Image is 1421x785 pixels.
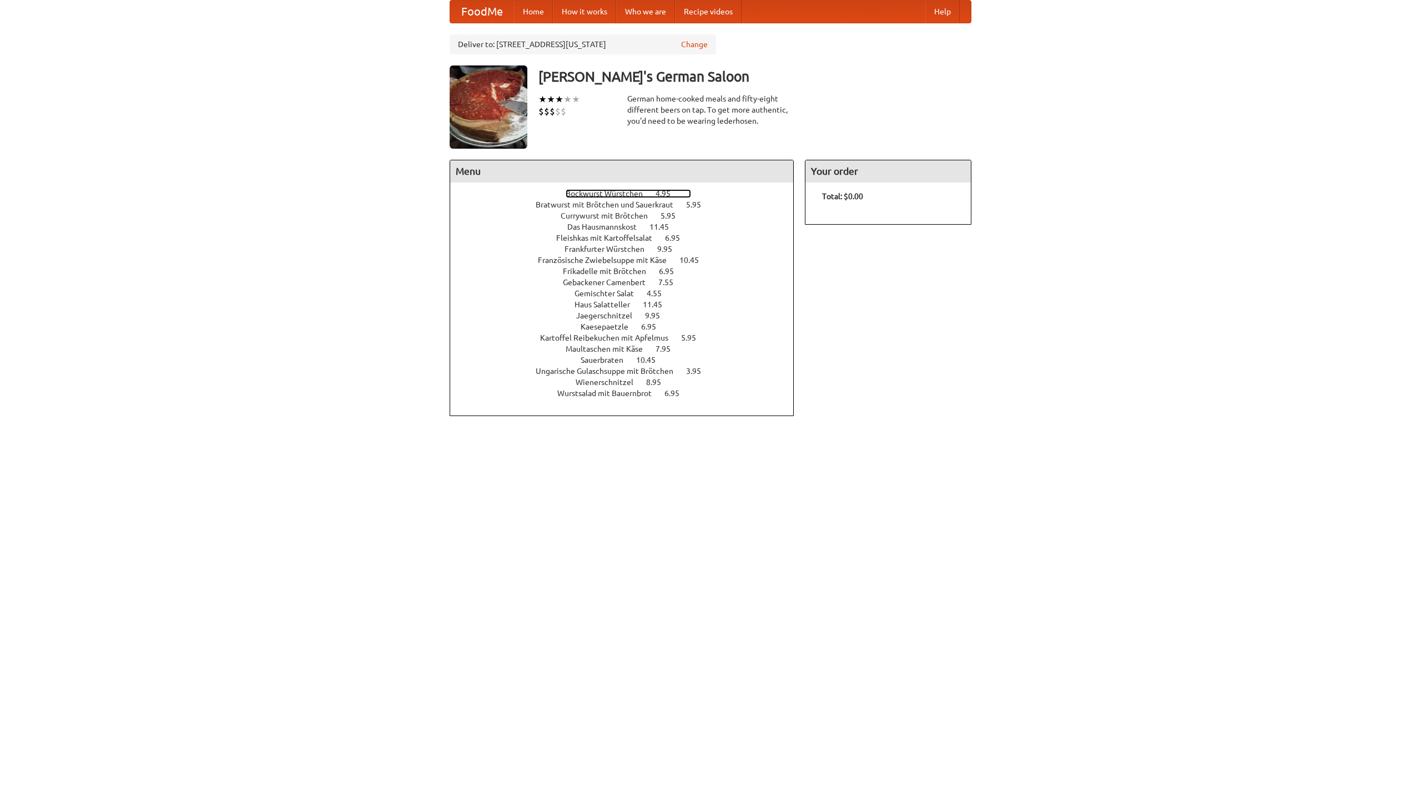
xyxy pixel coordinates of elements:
[555,93,563,105] li: ★
[627,93,794,126] div: German home-cooked meals and fifty-eight different beers on tap. To get more authentic, you'd nee...
[538,65,971,88] h3: [PERSON_NAME]'s German Saloon
[550,105,555,118] li: $
[675,1,742,23] a: Recipe videos
[544,105,550,118] li: $
[563,278,657,287] span: Gebackener Camenbert
[647,289,673,298] span: 4.55
[566,345,654,353] span: Maultaschen mit Käse
[567,222,689,231] a: Das Hausmannskost 11.45
[450,34,716,54] div: Deliver to: [STREET_ADDRESS][US_STATE]
[547,93,555,105] li: ★
[556,234,701,242] a: Fleishkas mit Kartoffelsalat 6.95
[576,311,681,320] a: Jaegerschnitzel 9.95
[679,256,710,265] span: 10.45
[665,234,691,242] span: 6.95
[536,200,722,209] a: Bratwurst mit Brötchen und Sauerkraut 5.95
[664,389,691,398] span: 6.95
[538,105,544,118] li: $
[686,367,712,376] span: 3.95
[538,256,719,265] a: Französische Zwiebelsuppe mit Käse 10.45
[563,93,572,105] li: ★
[514,1,553,23] a: Home
[576,378,644,387] span: Wienerschnitzel
[566,189,654,198] span: Bockwurst Würstchen
[656,189,682,198] span: 4.95
[659,267,685,276] span: 6.95
[561,105,566,118] li: $
[581,322,639,331] span: Kaesepaetzle
[563,267,657,276] span: Frikadelle mit Brötchen
[556,234,663,242] span: Fleishkas mit Kartoffelsalat
[616,1,675,23] a: Who we are
[561,211,659,220] span: Currywurst mit Brötchen
[563,278,694,287] a: Gebackener Camenbert 7.55
[538,93,547,105] li: ★
[575,300,641,309] span: Haus Salatteller
[536,200,684,209] span: Bratwurst mit Brötchen und Sauerkraut
[553,1,616,23] a: How it works
[536,367,684,376] span: Ungarische Gulaschsuppe mit Brötchen
[646,378,672,387] span: 8.95
[656,345,682,353] span: 7.95
[681,333,707,342] span: 5.95
[805,160,971,183] h4: Your order
[450,1,514,23] a: FoodMe
[563,267,694,276] a: Frikadelle mit Brötchen 6.95
[538,256,678,265] span: Französische Zwiebelsuppe mit Käse
[575,289,645,298] span: Gemischter Salat
[657,245,683,254] span: 9.95
[565,245,656,254] span: Frankfurter Würstchen
[566,189,691,198] a: Bockwurst Würstchen 4.95
[925,1,960,23] a: Help
[645,311,671,320] span: 9.95
[576,311,643,320] span: Jaegerschnitzel
[561,211,696,220] a: Currywurst mit Brötchen 5.95
[658,278,684,287] span: 7.55
[581,356,676,364] a: Sauerbraten 10.45
[572,93,580,105] li: ★
[536,367,722,376] a: Ungarische Gulaschsuppe mit Brötchen 3.95
[649,222,680,231] span: 11.45
[557,389,700,398] a: Wurstsalad mit Bauernbrot 6.95
[575,289,682,298] a: Gemischter Salat 4.55
[557,389,663,398] span: Wurstsalad mit Bauernbrot
[661,211,687,220] span: 5.95
[450,160,793,183] h4: Menu
[636,356,667,364] span: 10.45
[581,356,634,364] span: Sauerbraten
[567,222,648,231] span: Das Hausmannskost
[576,378,682,387] a: Wienerschnitzel 8.95
[641,322,667,331] span: 6.95
[555,105,561,118] li: $
[450,65,527,149] img: angular.jpg
[822,192,863,201] b: Total: $0.00
[540,333,717,342] a: Kartoffel Reibekuchen mit Apfelmus 5.95
[575,300,683,309] a: Haus Salatteller 11.45
[681,39,708,50] a: Change
[540,333,679,342] span: Kartoffel Reibekuchen mit Apfelmus
[686,200,712,209] span: 5.95
[565,245,693,254] a: Frankfurter Würstchen 9.95
[566,345,691,353] a: Maultaschen mit Käse 7.95
[643,300,673,309] span: 11.45
[581,322,677,331] a: Kaesepaetzle 6.95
